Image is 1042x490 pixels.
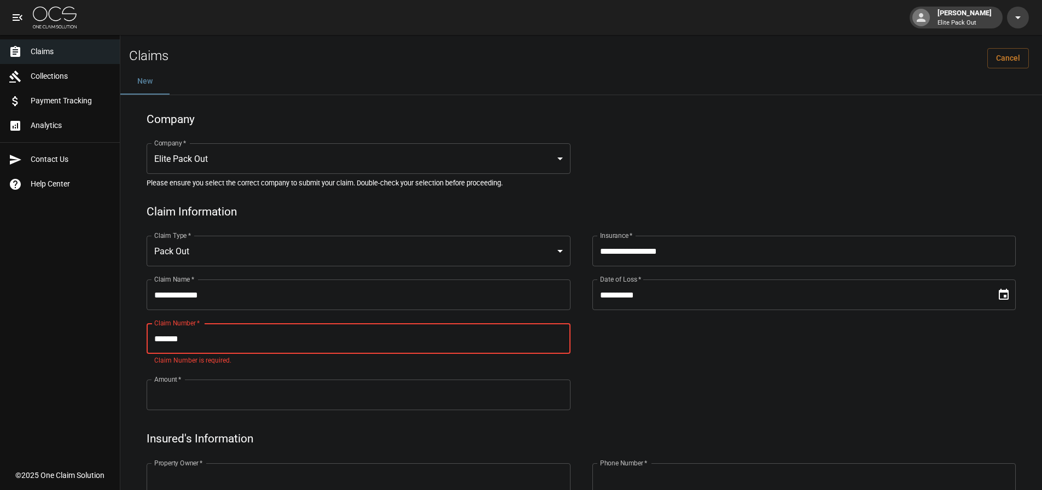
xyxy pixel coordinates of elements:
label: Claim Type [154,231,191,240]
label: Insurance [600,231,632,240]
span: Contact Us [31,154,111,165]
p: Claim Number is required. [154,355,563,366]
p: Elite Pack Out [938,19,992,28]
label: Property Owner [154,458,203,468]
button: New [120,68,170,95]
label: Company [154,138,187,148]
label: Claim Number [154,318,200,328]
button: Choose date, selected date is Aug 14, 2025 [993,284,1015,306]
span: Analytics [31,120,111,131]
div: Pack Out [147,236,571,266]
span: Claims [31,46,111,57]
h5: Please ensure you select the correct company to submit your claim. Double-check your selection be... [147,178,1016,188]
img: ocs-logo-white-transparent.png [33,7,77,28]
div: © 2025 One Claim Solution [15,470,104,481]
label: Amount [154,375,182,384]
div: Elite Pack Out [147,143,571,174]
h2: Claims [129,48,168,64]
button: open drawer [7,7,28,28]
label: Phone Number [600,458,647,468]
span: Collections [31,71,111,82]
div: [PERSON_NAME] [933,8,996,27]
div: dynamic tabs [120,68,1042,95]
span: Payment Tracking [31,95,111,107]
label: Claim Name [154,275,194,284]
label: Date of Loss [600,275,641,284]
span: Help Center [31,178,111,190]
a: Cancel [987,48,1029,68]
